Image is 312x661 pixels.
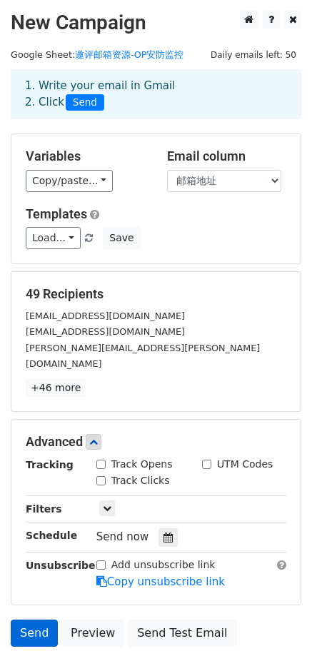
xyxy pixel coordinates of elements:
[217,457,273,472] label: UTM Codes
[26,286,286,302] h5: 49 Recipients
[26,459,74,470] strong: Tracking
[26,206,87,221] a: Templates
[11,620,58,647] a: Send
[11,11,301,35] h2: New Campaign
[14,78,298,111] div: 1. Write your email in Gmail 2. Click
[26,227,81,249] a: Load...
[26,503,62,515] strong: Filters
[111,557,216,572] label: Add unsubscribe link
[103,227,140,249] button: Save
[26,560,96,571] strong: Unsubscribe
[26,379,86,397] a: +46 more
[66,94,104,111] span: Send
[206,49,301,60] a: Daily emails left: 50
[26,170,113,192] a: Copy/paste...
[241,592,312,661] iframe: Chat Widget
[111,473,170,488] label: Track Clicks
[26,148,146,164] h5: Variables
[75,49,183,60] a: 邀评邮箱资源-OP安防监控
[61,620,124,647] a: Preview
[241,592,312,661] div: 聊天小组件
[26,326,185,337] small: [EMAIL_ADDRESS][DOMAIN_NAME]
[206,47,301,63] span: Daily emails left: 50
[96,575,225,588] a: Copy unsubscribe link
[111,457,173,472] label: Track Opens
[96,530,149,543] span: Send now
[167,148,287,164] h5: Email column
[26,343,260,370] small: [PERSON_NAME][EMAIL_ADDRESS][PERSON_NAME][DOMAIN_NAME]
[26,311,185,321] small: [EMAIL_ADDRESS][DOMAIN_NAME]
[11,49,184,60] small: Google Sheet:
[128,620,236,647] a: Send Test Email
[26,434,286,450] h5: Advanced
[26,530,77,541] strong: Schedule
